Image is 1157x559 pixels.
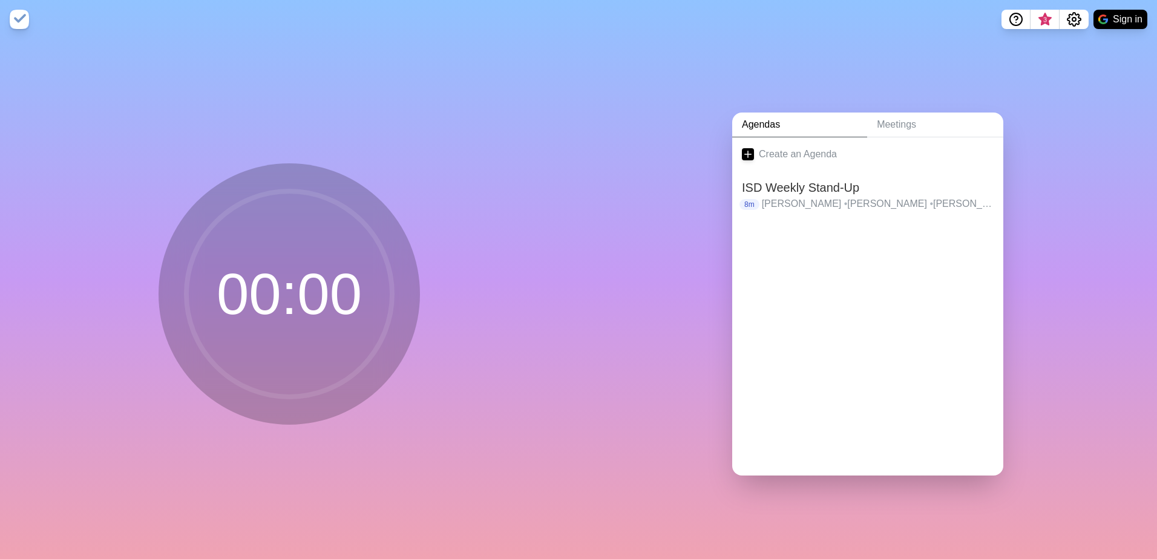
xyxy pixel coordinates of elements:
a: Create an Agenda [732,137,1003,171]
span: 3 [1040,15,1050,25]
button: What’s new [1031,10,1060,29]
p: 8m [739,199,759,210]
a: Meetings [867,113,1003,137]
span: • [929,198,933,209]
img: timeblocks logo [10,10,29,29]
a: Agendas [732,113,867,137]
button: Sign in [1093,10,1147,29]
button: Settings [1060,10,1089,29]
button: Help [1001,10,1031,29]
img: google logo [1098,15,1108,24]
p: [PERSON_NAME] [PERSON_NAME] [PERSON_NAME] [PERSON_NAME] [762,197,994,211]
span: • [844,198,848,209]
h2: ISD Weekly Stand-Up [742,178,994,197]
